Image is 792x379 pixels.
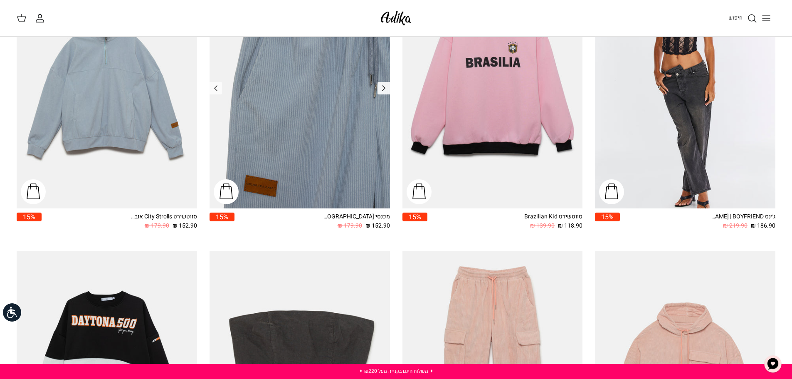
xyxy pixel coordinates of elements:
span: 186.90 ₪ [751,221,775,230]
span: 152.90 ₪ [173,221,197,230]
img: Adika IL [378,8,414,28]
span: חיפוש [728,14,743,22]
button: צ'אט [760,352,785,377]
a: 15% [210,213,234,230]
span: 15% [402,213,427,221]
a: ג׳ינס All Or Nothing [PERSON_NAME] | BOYFRIEND 186.90 ₪ 219.90 ₪ [620,213,775,230]
span: 179.90 ₪ [145,221,169,230]
a: ✦ משלוח חינם בקנייה מעל ₪220 ✦ [359,367,434,375]
span: 139.90 ₪ [530,221,555,230]
a: חיפוש [728,13,757,23]
div: מכנסי [GEOGRAPHIC_DATA] [323,213,390,221]
span: 219.90 ₪ [723,221,748,230]
a: סווטשירט Brazilian Kid 118.90 ₪ 139.90 ₪ [427,213,583,230]
a: סווטשירט City Strolls אוברסייז 152.90 ₪ 179.90 ₪ [42,213,197,230]
a: Previous [377,82,390,94]
span: 15% [17,213,42,221]
a: מכנסי [GEOGRAPHIC_DATA] 152.90 ₪ 179.90 ₪ [234,213,390,230]
button: Toggle menu [757,9,775,27]
span: 179.90 ₪ [338,221,362,230]
span: 15% [210,213,234,221]
a: החשבון שלי [35,13,48,23]
a: 15% [402,213,427,230]
span: 15% [595,213,620,221]
div: ג׳ינס All Or Nothing [PERSON_NAME] | BOYFRIEND [709,213,775,221]
span: 152.90 ₪ [365,221,390,230]
a: 15% [595,213,620,230]
span: 118.90 ₪ [558,221,582,230]
div: סווטשירט Brazilian Kid [516,213,582,221]
div: סווטשירט City Strolls אוברסייז [131,213,197,221]
a: Previous [210,82,222,94]
a: 15% [17,213,42,230]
